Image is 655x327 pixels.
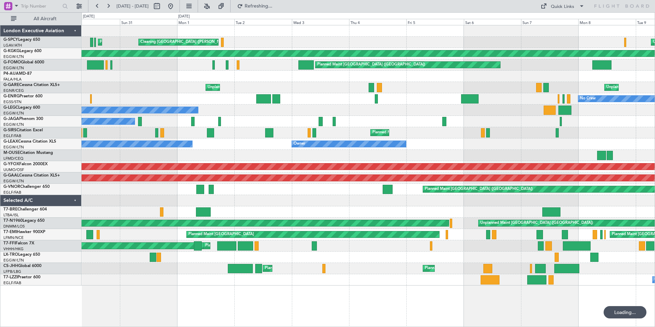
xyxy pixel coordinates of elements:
[3,235,24,240] a: LFMN/NCE
[3,162,19,166] span: G-YFOX
[62,19,120,25] div: Sat 30
[3,99,22,105] a: EGSS/STN
[3,38,40,42] a: G-SPCYLegacy 650
[3,246,24,252] a: VHHH/HKG
[3,224,25,229] a: DNMM/LOS
[425,263,533,274] div: Planned Maint [GEOGRAPHIC_DATA] ([GEOGRAPHIC_DATA])
[580,94,596,104] div: No Crew
[3,167,24,172] a: UUMO/OSF
[521,19,578,25] div: Sun 7
[3,156,23,161] a: LFMD/CEQ
[21,1,60,11] input: Trip Number
[3,128,43,132] a: G-SIRSCitation Excel
[8,13,74,24] button: All Aircraft
[3,72,19,76] span: P4-AUA
[83,14,95,20] div: [DATE]
[3,49,41,53] a: G-KGKGLegacy 600
[3,43,22,48] a: LGAV/ATH
[208,82,252,93] div: Unplanned Maint Chester
[578,19,635,25] div: Mon 8
[244,4,273,9] span: Refreshing...
[3,241,34,245] a: T7-FFIFalcon 7X
[3,49,20,53] span: G-KGKG
[3,207,17,211] span: T7-BRE
[3,106,40,110] a: G-LEGCLegacy 600
[3,173,60,178] a: G-GAALCessna Citation XLS+
[234,19,292,25] div: Tue 2
[234,1,275,12] button: Refreshing...
[3,88,24,93] a: EGNR/CEG
[3,241,15,245] span: T7-FFI
[3,140,56,144] a: G-LEAXCessna Citation XLS
[3,106,18,110] span: G-LEGC
[3,38,18,42] span: G-SPCY
[177,19,234,25] div: Mon 1
[3,190,21,195] a: EGLF/FAB
[464,19,521,25] div: Sat 6
[3,264,41,268] a: CS-JHHGlobal 6000
[3,140,18,144] span: G-LEAX
[537,1,588,12] button: Quick Links
[3,280,21,286] a: EGLF/FAB
[3,151,20,155] span: M-OUSE
[480,218,593,228] div: Unplanned Maint [GEOGRAPHIC_DATA] ([GEOGRAPHIC_DATA])
[3,275,40,279] a: T7-LZZIPraetor 600
[349,19,406,25] div: Thu 4
[3,65,24,71] a: EGGW/LTN
[3,230,45,234] a: T7-EMIHawker 900XP
[3,77,22,82] a: FALA/HLA
[178,14,190,20] div: [DATE]
[3,151,53,155] a: M-OUSECitation Mustang
[604,306,646,318] div: Loading...
[406,19,464,25] div: Fri 5
[3,83,60,87] a: G-GARECessna Citation XLS+
[3,230,17,234] span: T7-EMI
[188,229,254,240] div: Planned Maint [GEOGRAPHIC_DATA]
[3,128,16,132] span: G-SIRS
[3,54,24,59] a: EGGW/LTN
[425,184,533,194] div: Planned Maint [GEOGRAPHIC_DATA] ([GEOGRAPHIC_DATA])
[3,133,21,138] a: EGLF/FAB
[3,162,48,166] a: G-YFOXFalcon 2000EX
[3,117,43,121] a: G-JAGAPhenom 300
[3,207,47,211] a: T7-BREChallenger 604
[294,139,305,149] div: Owner
[3,173,19,178] span: G-GAAL
[3,219,45,223] a: T7-N1960Legacy 650
[3,122,24,127] a: EGGW/LTN
[372,128,480,138] div: Planned Maint [GEOGRAPHIC_DATA] ([GEOGRAPHIC_DATA])
[317,60,425,70] div: Planned Maint [GEOGRAPHIC_DATA] ([GEOGRAPHIC_DATA])
[3,94,42,98] a: G-ENRGPraetor 600
[3,117,19,121] span: G-JAGA
[116,3,149,9] span: [DATE] - [DATE]
[3,94,20,98] span: G-ENRG
[3,72,32,76] a: P4-AUAMD-87
[551,3,574,10] div: Quick Links
[3,219,23,223] span: T7-N1960
[3,213,19,218] a: LTBA/ISL
[18,16,72,21] span: All Aircraft
[606,82,651,93] div: Unplanned Maint Chester
[3,60,21,64] span: G-FOMO
[292,19,349,25] div: Wed 3
[3,253,40,257] a: LX-TROLegacy 650
[140,37,237,47] div: Cleaning [GEOGRAPHIC_DATA] ([PERSON_NAME] Intl)
[3,275,17,279] span: T7-LZZI
[3,83,19,87] span: G-GARE
[3,258,24,263] a: EGGW/LTN
[3,185,50,189] a: G-VNORChallenger 650
[265,263,373,274] div: Planned Maint [GEOGRAPHIC_DATA] ([GEOGRAPHIC_DATA])
[3,60,44,64] a: G-FOMOGlobal 6000
[3,111,24,116] a: EGGW/LTN
[3,185,20,189] span: G-VNOR
[3,145,24,150] a: EGGW/LTN
[3,264,18,268] span: CS-JHH
[120,19,177,25] div: Sun 31
[3,269,21,274] a: LFPB/LBG
[205,241,320,251] div: Planned Maint [GEOGRAPHIC_DATA] ([GEOGRAPHIC_DATA] Intl)
[3,179,24,184] a: EGGW/LTN
[100,37,179,47] div: Planned Maint Athens ([PERSON_NAME] Intl)
[3,253,18,257] span: LX-TRO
